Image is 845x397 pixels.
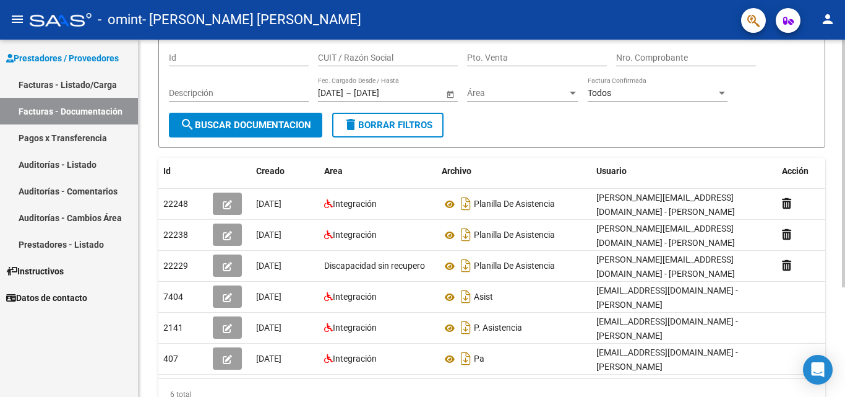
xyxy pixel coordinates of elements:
[458,256,474,276] i: Descargar documento
[256,166,285,176] span: Creado
[458,287,474,307] i: Descargar documento
[163,261,188,271] span: 22229
[256,230,281,240] span: [DATE]
[474,292,493,302] span: Asist
[591,158,777,185] datatable-header-cell: Usuario
[163,166,171,176] span: Id
[180,117,195,132] mat-icon: search
[324,166,343,176] span: Area
[10,12,25,27] mat-icon: menu
[343,117,358,132] mat-icon: delete
[596,193,735,231] span: [PERSON_NAME][EMAIL_ADDRESS][DOMAIN_NAME] - [PERSON_NAME] [PERSON_NAME]
[319,158,437,185] datatable-header-cell: Area
[256,261,281,271] span: [DATE]
[474,261,555,271] span: Planilla De Asistencia
[474,199,555,209] span: Planilla De Asistencia
[6,51,119,65] span: Prestadores / Proveedores
[777,158,839,185] datatable-header-cell: Acción
[803,355,833,385] div: Open Intercom Messenger
[474,230,555,240] span: Planilla De Asistencia
[458,318,474,338] i: Descargar documento
[458,225,474,245] i: Descargar documento
[333,292,377,302] span: Integración
[588,88,611,98] span: Todos
[596,316,738,341] span: [EMAIL_ADDRESS][DOMAIN_NAME] - [PERSON_NAME]
[324,261,425,271] span: Discapacidad sin recupero
[163,199,188,209] span: 22248
[332,113,444,137] button: Borrar Filtros
[333,199,377,209] span: Integración
[437,158,591,185] datatable-header-cell: Archivo
[346,88,351,98] span: –
[474,354,484,364] span: Pa
[444,87,457,100] button: Open calendar
[596,224,735,262] span: [PERSON_NAME][EMAIL_ADDRESS][DOMAIN_NAME] - [PERSON_NAME] [PERSON_NAME]
[596,255,735,293] span: [PERSON_NAME][EMAIL_ADDRESS][DOMAIN_NAME] - [PERSON_NAME] [PERSON_NAME]
[163,292,183,302] span: 7404
[6,264,64,278] span: Instructivos
[354,88,414,98] input: End date
[467,88,567,98] span: Área
[333,323,377,333] span: Integración
[256,354,281,364] span: [DATE]
[163,323,183,333] span: 2141
[256,292,281,302] span: [DATE]
[458,194,474,214] i: Descargar documento
[596,347,738,372] span: [EMAIL_ADDRESS][DOMAIN_NAME] - [PERSON_NAME]
[333,354,377,364] span: Integración
[6,291,87,305] span: Datos de contacto
[98,6,142,33] span: - omint
[596,286,738,310] span: [EMAIL_ADDRESS][DOMAIN_NAME] - [PERSON_NAME]
[333,230,377,240] span: Integración
[343,120,432,131] span: Borrar Filtros
[596,166,627,176] span: Usuario
[158,158,208,185] datatable-header-cell: Id
[442,166,471,176] span: Archivo
[142,6,361,33] span: - [PERSON_NAME] [PERSON_NAME]
[256,323,281,333] span: [DATE]
[820,12,835,27] mat-icon: person
[169,113,322,137] button: Buscar Documentacion
[782,166,809,176] span: Acción
[256,199,281,209] span: [DATE]
[163,354,178,364] span: 407
[318,88,343,98] input: Start date
[474,323,522,333] span: P. Asistencia
[251,158,319,185] datatable-header-cell: Creado
[458,349,474,369] i: Descargar documento
[180,120,311,131] span: Buscar Documentacion
[163,230,188,240] span: 22238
